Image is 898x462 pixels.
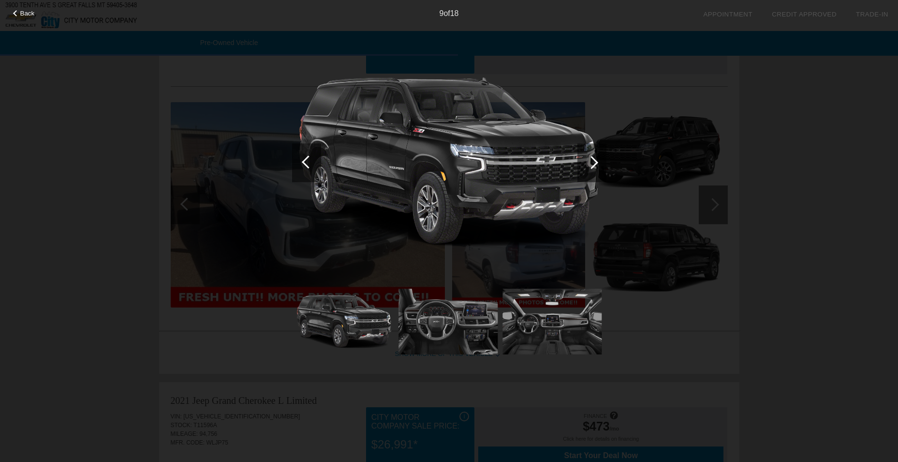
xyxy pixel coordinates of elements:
img: 2022chs270102_1280_11.png [398,284,498,359]
span: 18 [450,9,459,17]
span: Back [20,10,35,17]
img: 2022chs270101_1280_07.png [294,284,394,359]
a: Credit Approved [772,11,837,18]
img: 2022chs270103_1280_12.png [502,284,602,359]
a: Trade-In [856,11,888,18]
a: Appointment [703,11,752,18]
span: 9 [439,9,443,17]
img: 2022chs270101_1280_07.png [292,45,606,281]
